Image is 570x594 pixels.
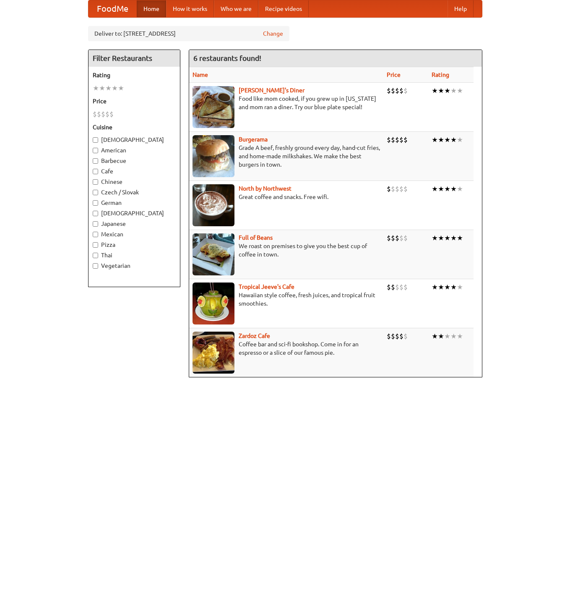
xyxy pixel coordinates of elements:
[93,71,176,79] h5: Rating
[457,86,463,95] li: ★
[193,340,380,357] p: Coffee bar and sci-fi bookshop. Come in for an espresso or a slice of our famous pie.
[112,84,118,93] li: ★
[403,233,408,243] li: $
[99,84,105,93] li: ★
[457,332,463,341] li: ★
[399,86,403,95] li: $
[444,86,450,95] li: ★
[193,54,261,62] ng-pluralize: 6 restaurants found!
[239,283,294,290] a: Tropical Jeeve's Cafe
[432,283,438,292] li: ★
[399,233,403,243] li: $
[166,0,214,17] a: How it works
[88,50,180,67] h4: Filter Restaurants
[93,169,98,174] input: Cafe
[239,87,305,94] a: [PERSON_NAME]'s Diner
[387,332,391,341] li: $
[438,86,444,95] li: ★
[432,332,438,341] li: ★
[395,135,399,144] li: $
[457,135,463,144] li: ★
[93,110,97,119] li: $
[448,0,474,17] a: Help
[137,0,166,17] a: Home
[395,233,399,243] li: $
[432,71,449,78] a: Rating
[193,332,234,374] img: zardoz.jpg
[391,135,395,144] li: $
[432,184,438,194] li: ★
[239,136,268,143] a: Burgerama
[93,221,98,227] input: Japanese
[93,253,98,258] input: Thai
[403,86,408,95] li: $
[93,136,176,144] label: [DEMOGRAPHIC_DATA]
[93,167,176,175] label: Cafe
[432,233,438,243] li: ★
[457,283,463,292] li: ★
[193,242,380,259] p: We roast on premises to give you the best cup of coffee in town.
[193,193,380,201] p: Great coffee and snacks. Free wifi.
[93,262,176,270] label: Vegetarian
[399,135,403,144] li: $
[93,179,98,185] input: Chinese
[193,135,234,177] img: burgerama.jpg
[432,135,438,144] li: ★
[93,242,98,248] input: Pizza
[387,135,391,144] li: $
[391,283,395,292] li: $
[193,233,234,275] img: beans.jpg
[444,332,450,341] li: ★
[118,84,124,93] li: ★
[193,144,380,169] p: Grade A beef, freshly ground every day, hand-cut fries, and home-made milkshakes. We make the bes...
[93,188,176,196] label: Czech / Slovak
[239,332,270,339] a: Zardoz Cafe
[214,0,258,17] a: Who we are
[403,135,408,144] li: $
[444,283,450,292] li: ★
[399,283,403,292] li: $
[444,135,450,144] li: ★
[105,110,109,119] li: $
[93,199,176,207] label: German
[450,135,457,144] li: ★
[105,84,112,93] li: ★
[387,233,391,243] li: $
[444,233,450,243] li: ★
[395,283,399,292] li: $
[403,283,408,292] li: $
[93,241,176,249] label: Pizza
[93,157,176,165] label: Barbecue
[193,94,380,111] p: Food like mom cooked, if you grew up in [US_STATE] and mom ran a diner. Try our blue plate special!
[391,233,395,243] li: $
[395,86,399,95] li: $
[93,178,176,186] label: Chinese
[450,184,457,194] li: ★
[239,234,273,241] a: Full of Beans
[395,332,399,341] li: $
[93,158,98,164] input: Barbecue
[93,251,176,259] label: Thai
[239,185,292,192] a: North by Northwest
[403,332,408,341] li: $
[93,137,98,143] input: [DEMOGRAPHIC_DATA]
[450,86,457,95] li: ★
[93,146,176,154] label: American
[88,0,137,17] a: FoodMe
[258,0,309,17] a: Recipe videos
[438,184,444,194] li: ★
[438,233,444,243] li: ★
[391,86,395,95] li: $
[93,209,176,217] label: [DEMOGRAPHIC_DATA]
[391,332,395,341] li: $
[432,86,438,95] li: ★
[93,148,98,153] input: American
[263,29,283,38] a: Change
[399,184,403,194] li: $
[93,200,98,206] input: German
[387,71,401,78] a: Price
